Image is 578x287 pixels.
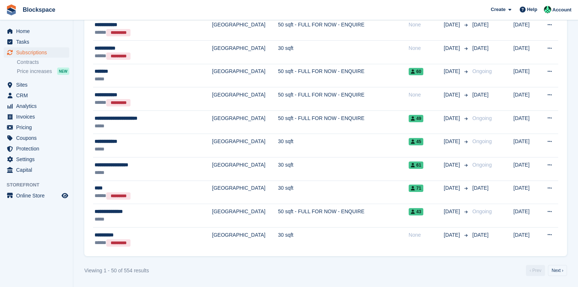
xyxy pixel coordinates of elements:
span: [DATE] [444,21,461,29]
span: [DATE] [472,92,489,98]
a: menu [4,133,69,143]
td: [GEOGRAPHIC_DATA] [212,204,278,228]
td: [GEOGRAPHIC_DATA] [212,64,278,87]
td: 50 sqft - FULL FOR NOW - ENQUIRE [278,110,408,134]
span: [DATE] [444,44,461,52]
span: 60 [409,68,423,75]
span: Ongoing [472,208,492,214]
span: [DATE] [444,68,461,75]
td: [GEOGRAPHIC_DATA] [212,87,278,111]
span: Ongoing [472,138,492,144]
a: menu [4,26,69,36]
span: Help [527,6,537,13]
td: 30 sqft [278,41,408,64]
td: [DATE] [513,110,540,134]
td: [DATE] [513,134,540,157]
span: Settings [16,154,60,164]
img: Sharlimar Rupu [544,6,551,13]
div: None [409,21,444,29]
td: 30 sqft [278,157,408,181]
span: Price increases [17,68,52,75]
span: Create [491,6,505,13]
a: Next [548,265,567,276]
span: [DATE] [444,208,461,215]
td: [DATE] [513,64,540,87]
td: [GEOGRAPHIC_DATA] [212,227,278,250]
span: Online Store [16,190,60,201]
div: None [409,231,444,239]
td: [GEOGRAPHIC_DATA] [212,110,278,134]
td: [GEOGRAPHIC_DATA] [212,134,278,157]
a: menu [4,37,69,47]
a: menu [4,143,69,154]
span: [DATE] [472,232,489,238]
span: Analytics [16,101,60,111]
span: 71 [409,185,423,192]
span: Account [552,6,571,14]
span: Capital [16,165,60,175]
a: menu [4,122,69,132]
td: [GEOGRAPHIC_DATA] [212,181,278,204]
td: 50 sqft - FULL FOR NOW - ENQUIRE [278,64,408,87]
a: Contracts [17,59,69,66]
span: Tasks [16,37,60,47]
span: [DATE] [444,231,461,239]
a: menu [4,101,69,111]
span: [DATE] [472,45,489,51]
td: 50 sqft - FULL FOR NOW - ENQUIRE [278,17,408,41]
span: CRM [16,90,60,101]
td: [DATE] [513,41,540,64]
a: menu [4,47,69,58]
td: [GEOGRAPHIC_DATA] [212,157,278,181]
span: [DATE] [472,22,489,28]
a: Price increases NEW [17,67,69,75]
span: 45 [409,138,423,145]
div: NEW [57,68,69,75]
span: 49 [409,115,423,122]
span: Storefront [7,181,73,189]
td: 50 sqft - FULL FOR NOW - ENQUIRE [278,204,408,228]
td: [GEOGRAPHIC_DATA] [212,17,278,41]
td: [GEOGRAPHIC_DATA] [212,41,278,64]
span: [DATE] [444,91,461,99]
span: [DATE] [444,115,461,122]
td: [DATE] [513,204,540,228]
span: Ongoing [472,115,492,121]
span: [DATE] [444,184,461,192]
a: Previous [526,265,545,276]
a: Preview store [60,191,69,200]
span: 43 [409,208,423,215]
td: [DATE] [513,157,540,181]
div: Viewing 1 - 50 of 554 results [84,267,149,275]
a: menu [4,165,69,175]
a: menu [4,80,69,90]
span: Invoices [16,112,60,122]
span: Home [16,26,60,36]
span: Coupons [16,133,60,143]
span: Protection [16,143,60,154]
a: menu [4,112,69,122]
a: menu [4,154,69,164]
nav: Pages [524,265,568,276]
span: [DATE] [444,138,461,145]
span: Sites [16,80,60,90]
td: 30 sqft [278,181,408,204]
a: menu [4,90,69,101]
td: [DATE] [513,227,540,250]
td: [DATE] [513,181,540,204]
span: Subscriptions [16,47,60,58]
td: 50 sqft - FULL FOR NOW - ENQUIRE [278,87,408,111]
span: Ongoing [472,162,492,168]
span: Ongoing [472,68,492,74]
td: 30 sqft [278,134,408,157]
div: None [409,91,444,99]
span: Pricing [16,122,60,132]
td: [DATE] [513,17,540,41]
div: None [409,44,444,52]
span: [DATE] [444,161,461,169]
a: menu [4,190,69,201]
a: Blockspace [20,4,58,16]
td: 30 sqft [278,227,408,250]
td: [DATE] [513,87,540,111]
span: [DATE] [472,185,489,191]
